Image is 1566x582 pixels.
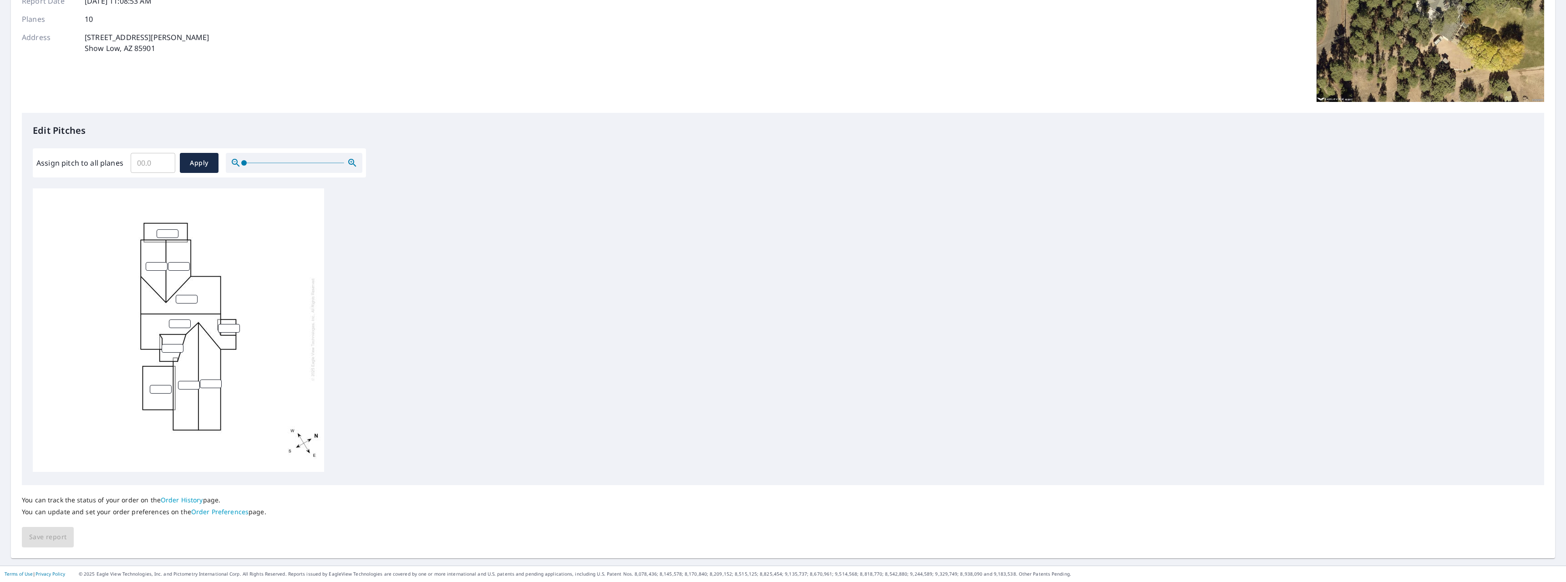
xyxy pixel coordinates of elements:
[22,32,76,54] p: Address
[131,150,175,176] input: 00.0
[161,496,203,504] a: Order History
[22,508,266,516] p: You can update and set your order preferences on the page.
[36,571,65,577] a: Privacy Policy
[180,153,219,173] button: Apply
[33,124,1533,137] p: Edit Pitches
[85,32,209,54] p: [STREET_ADDRESS][PERSON_NAME] Show Low, AZ 85901
[85,14,93,25] p: 10
[5,571,33,577] a: Terms of Use
[191,507,249,516] a: Order Preferences
[5,571,65,577] p: |
[36,157,123,168] label: Assign pitch to all planes
[22,14,76,25] p: Planes
[22,496,266,504] p: You can track the status of your order on the page.
[79,571,1561,577] p: © 2025 Eagle View Technologies, Inc. and Pictometry International Corp. All Rights Reserved. Repo...
[187,157,211,169] span: Apply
